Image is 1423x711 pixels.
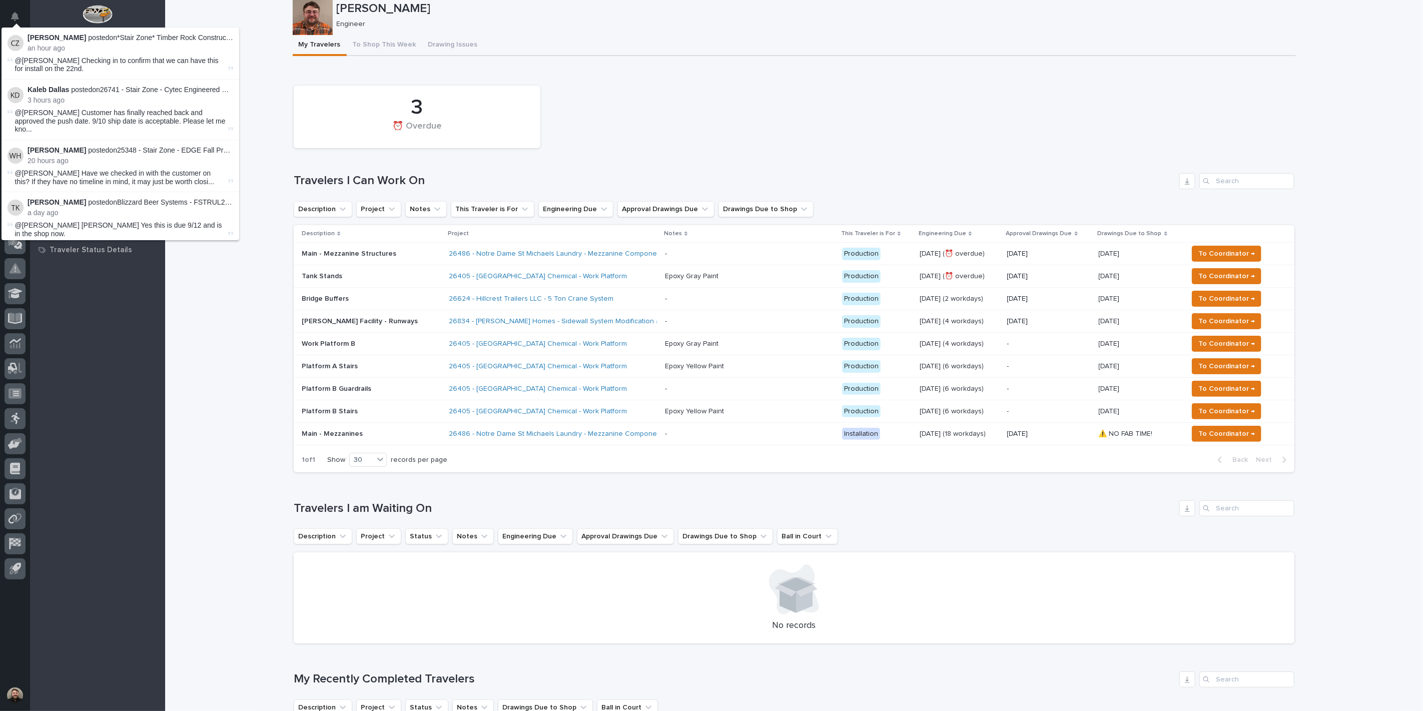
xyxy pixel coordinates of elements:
[1192,426,1261,442] button: To Coordinator →
[920,430,999,438] p: [DATE] (18 workdays)
[311,95,523,120] div: 3
[842,338,881,350] div: Production
[920,272,999,281] p: [DATE] (⏰ overdue)
[30,242,165,257] a: Traveler Status Details
[538,201,613,217] button: Engineering Due
[1192,403,1261,419] button: To Coordinator →
[1099,293,1122,303] p: [DATE]
[28,44,233,53] p: an hour ago
[920,407,999,416] p: [DATE] (6 workdays)
[302,272,441,281] p: Tank Stands
[294,265,1294,288] tr: Tank Stands26405 - [GEOGRAPHIC_DATA] Chemical - Work Platform Epoxy Gray Paint Production[DATE] (...
[1099,338,1122,348] p: [DATE]
[1099,360,1122,371] p: [DATE]
[1199,173,1294,189] div: Search
[405,528,448,544] button: Status
[920,362,999,371] p: [DATE] (6 workdays)
[842,293,881,305] div: Production
[294,288,1294,310] tr: Bridge Buffers26624 - Hillcrest Trailers LLC - 5 Ton Crane System - Production[DATE] (2 workdays)...
[1099,315,1122,326] p: [DATE]
[302,407,441,416] p: Platform B Stairs
[842,360,881,373] div: Production
[8,200,24,216] img: Trent Kautzmann
[294,355,1294,378] tr: Platform A Stairs26405 - [GEOGRAPHIC_DATA] Chemical - Work Platform Epoxy Yellow Paint Production...
[28,198,233,207] p: posted on :
[347,35,422,56] button: To Shop This Week
[1198,405,1255,417] span: To Coordinator →
[678,528,773,544] button: Drawings Due to Shop
[28,198,86,206] strong: [PERSON_NAME]
[449,250,666,258] a: 26486 - Notre Dame St Michaels Laundry - Mezzanine Components
[294,672,1175,686] h1: My Recently Completed Travelers
[337,20,1288,29] p: Engineer
[1098,228,1162,239] p: Drawings Due to Shop
[920,340,999,348] p: [DATE] (4 workdays)
[1192,381,1261,397] button: To Coordinator →
[449,362,627,371] a: 26405 - [GEOGRAPHIC_DATA] Chemical - Work Platform
[306,620,1282,631] p: No records
[302,340,441,348] p: Work Platform B
[920,317,999,326] p: [DATE] (4 workdays)
[842,383,881,395] div: Production
[293,35,347,56] button: My Travelers
[842,270,881,283] div: Production
[1007,362,1091,371] p: -
[1192,313,1261,329] button: To Coordinator →
[302,250,441,258] p: Main - Mezzanine Structures
[28,34,86,42] strong: [PERSON_NAME]
[15,109,226,134] span: @[PERSON_NAME] Customer has finally reached back and approved the push date. 9/10 ship date is ac...
[302,430,441,438] p: Main - Mezzanines
[1099,428,1155,438] p: ⚠️ NO FAB TIME!
[422,35,484,56] button: Drawing Issues
[302,362,441,371] p: Platform A Stairs
[920,385,999,393] p: [DATE] (6 workdays)
[13,12,26,28] div: Notifications
[842,428,880,440] div: Installation
[294,528,352,544] button: Description
[302,228,335,239] p: Description
[8,35,24,51] img: Cole Ziegler
[1198,270,1255,282] span: To Coordinator →
[302,295,441,303] p: Bridge Buffers
[28,34,233,42] p: posted on :
[577,528,674,544] button: Approval Drawings Due
[449,385,627,393] a: 26405 - [GEOGRAPHIC_DATA] Chemical - Work Platform
[1099,248,1122,258] p: [DATE]
[1007,430,1091,438] p: [DATE]
[100,86,315,94] a: 26741 - Stair Zone - Cytec Engineered Materials - Custom Crossover
[405,201,447,217] button: Notes
[665,340,719,348] div: Epoxy Gray Paint
[28,86,69,94] strong: Kaleb Dallas
[842,248,881,260] div: Production
[1007,250,1091,258] p: [DATE]
[356,201,401,217] button: Project
[117,198,271,206] a: Blizzard Beer Systems - FSTRUL2 Crane System
[294,333,1294,355] tr: Work Platform B26405 - [GEOGRAPHIC_DATA] Chemical - Work Platform Epoxy Gray Paint Production[DAT...
[1198,428,1255,440] span: To Coordinator →
[294,400,1294,423] tr: Platform B Stairs26405 - [GEOGRAPHIC_DATA] Chemical - Work Platform Epoxy Yellow Paint Production...
[1198,293,1255,305] span: To Coordinator →
[920,295,999,303] p: [DATE] (2 workdays)
[1226,455,1248,464] span: Back
[5,6,26,27] button: Notifications
[1099,270,1122,281] p: [DATE]
[294,174,1175,188] h1: Travelers I Can Work On
[665,295,667,303] div: -
[498,528,573,544] button: Engineering Due
[1199,671,1294,687] input: Search
[311,121,523,142] div: ⏰ Overdue
[1007,340,1091,348] p: -
[448,228,469,239] p: Project
[451,201,534,217] button: This Traveler is For
[777,528,838,544] button: Ball in Court
[294,448,323,472] p: 1 of 1
[302,385,441,393] p: Platform B Guardrails
[1198,315,1255,327] span: To Coordinator →
[356,528,401,544] button: Project
[8,148,24,164] img: Wynne Hochstetler
[449,317,727,326] a: 26834 - [PERSON_NAME] Homes - Sidewall System Modification and P-Wall Set System
[617,201,715,217] button: Approval Drawings Due
[294,310,1294,333] tr: [PERSON_NAME] Facility - Runways26834 - [PERSON_NAME] Homes - Sidewall System Modification and P-...
[391,456,447,464] p: records per page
